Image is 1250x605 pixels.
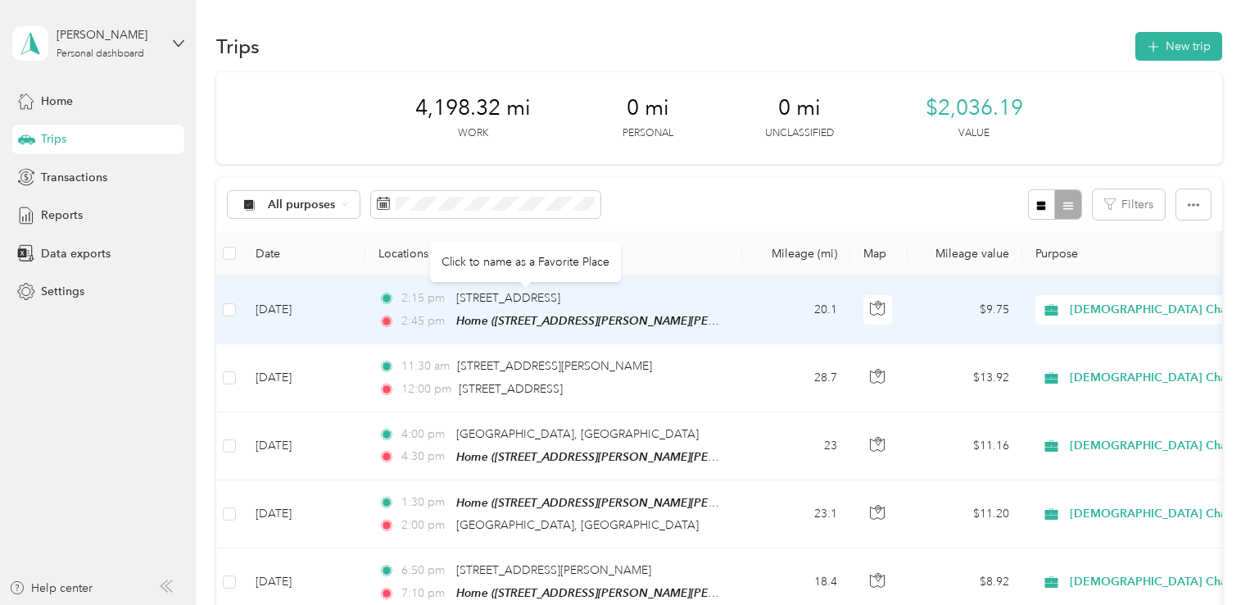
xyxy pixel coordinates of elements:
td: 28.7 [742,344,850,412]
span: Home ([STREET_ADDRESS][PERSON_NAME][PERSON_NAME]) [456,496,786,510]
p: Value [958,126,990,141]
p: Work [458,126,488,141]
span: 11:30 am [401,357,450,375]
span: Home ([STREET_ADDRESS][PERSON_NAME][PERSON_NAME]) [456,450,786,464]
span: Settings [41,283,84,300]
span: Home ([STREET_ADDRESS][PERSON_NAME][PERSON_NAME]) [456,314,786,328]
td: $11.20 [908,480,1022,548]
th: Date [242,231,365,276]
span: 4:30 pm [401,448,448,466]
span: 7:10 pm [401,585,448,603]
span: 2:45 pm [401,312,448,330]
span: Reports [41,207,83,224]
button: Help center [9,580,93,597]
td: [DATE] [242,276,365,344]
span: Trips [41,130,66,148]
td: $13.92 [908,344,1022,412]
td: [DATE] [242,480,365,548]
span: 0 mi [778,95,821,121]
td: [DATE] [242,412,365,480]
span: Data exports [41,245,111,262]
p: Personal [623,126,673,141]
td: 23 [742,412,850,480]
span: 4:00 pm [401,425,448,444]
span: 12:00 pm [401,380,451,398]
div: [PERSON_NAME] [57,26,159,43]
span: Transactions [41,169,107,186]
h1: Trips [216,38,260,55]
td: $11.16 [908,412,1022,480]
span: [STREET_ADDRESS] [456,291,560,305]
span: 2:15 pm [401,289,448,307]
span: [STREET_ADDRESS][PERSON_NAME] [456,563,651,577]
span: Home [41,93,73,110]
td: $9.75 [908,276,1022,344]
span: Home ([STREET_ADDRESS][PERSON_NAME][PERSON_NAME]) [456,586,786,600]
th: Map [850,231,908,276]
td: 20.1 [742,276,850,344]
td: [DATE] [242,344,365,412]
iframe: Everlance-gr Chat Button Frame [1158,513,1250,605]
th: Mileage (mi) [742,231,850,276]
button: New trip [1135,32,1222,61]
p: Unclassified [765,126,834,141]
span: $2,036.19 [926,95,1023,121]
span: 1:30 pm [401,494,448,512]
td: 23.1 [742,480,850,548]
div: Click to name as a Favorite Place [430,242,621,282]
th: Locations [365,231,742,276]
th: Mileage value [908,231,1022,276]
span: All purposes [268,199,336,211]
span: 4,198.32 mi [415,95,531,121]
span: [GEOGRAPHIC_DATA], [GEOGRAPHIC_DATA] [456,427,699,441]
button: Filters [1093,189,1165,220]
div: Personal dashboard [57,49,144,59]
span: [STREET_ADDRESS][PERSON_NAME] [457,359,652,373]
span: 0 mi [627,95,669,121]
span: 6:50 pm [401,562,448,580]
span: [GEOGRAPHIC_DATA], [GEOGRAPHIC_DATA] [456,518,699,532]
span: [STREET_ADDRESS] [459,382,563,396]
span: 2:00 pm [401,516,448,534]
